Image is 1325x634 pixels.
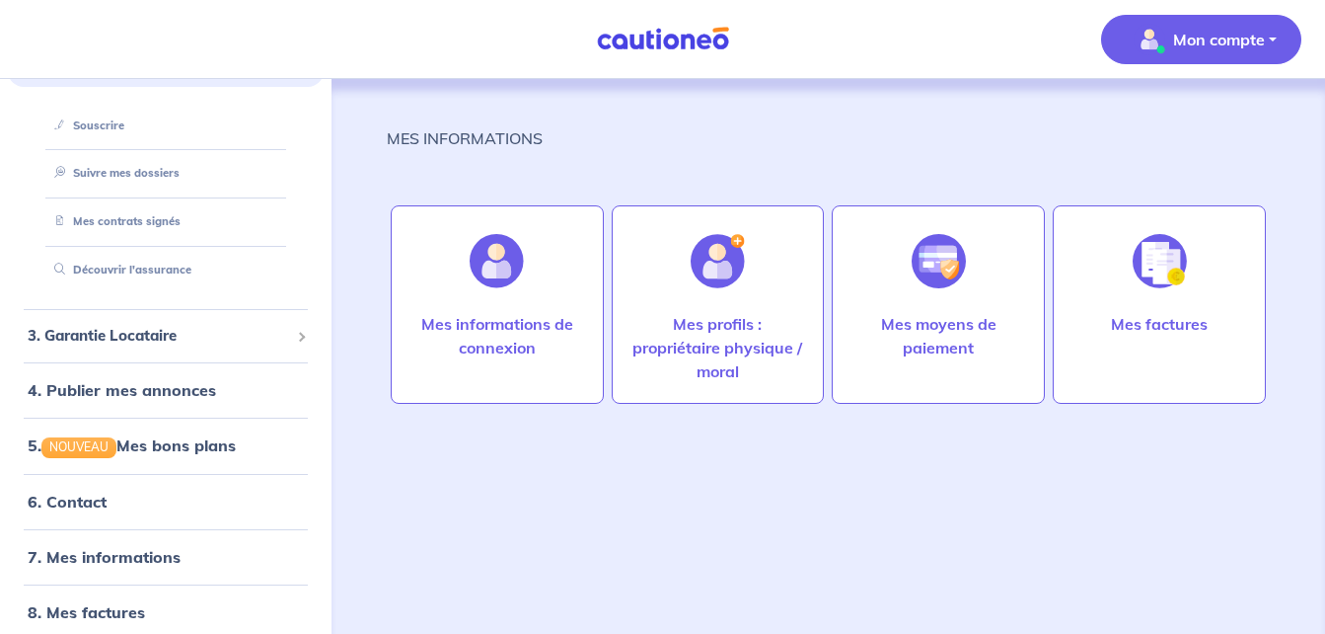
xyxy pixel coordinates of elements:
div: 4. Publier mes annonces [8,370,324,410]
a: Découvrir l'assurance [46,263,191,277]
img: illu_account.svg [470,234,524,288]
a: Souscrire [46,119,124,132]
a: 8. Mes factures [28,602,145,622]
button: illu_account_valid_menu.svgMon compte [1101,15,1301,64]
p: MES INFORMATIONS [387,126,543,150]
span: 3. Garantie Locataire [28,325,289,348]
a: 5.NOUVEAUMes bons plans [28,436,236,455]
a: 6. Contact [28,492,107,512]
p: Mes profils : propriétaire physique / moral [632,312,804,383]
a: 7. Mes informations [28,547,181,567]
div: Mes contrats signés [32,205,300,238]
p: Mes informations de connexion [411,312,583,359]
div: Suivre mes dossiers [32,157,300,190]
p: Mes moyens de paiement [852,312,1024,359]
img: illu_account_add.svg [691,234,745,288]
img: illu_invoice.svg [1133,234,1187,288]
img: illu_credit_card_no_anim.svg [912,234,966,288]
div: 5.NOUVEAUMes bons plans [8,426,324,465]
a: 4. Publier mes annonces [28,380,216,400]
a: Mes contrats signés [46,214,181,228]
div: Découvrir l'assurance [32,254,300,286]
img: Cautioneo [589,27,737,51]
p: Mon compte [1173,28,1265,51]
p: Mes factures [1111,312,1208,336]
div: 8. Mes factures [8,593,324,632]
div: Souscrire [32,110,300,142]
a: Suivre mes dossiers [46,166,180,180]
div: 3. Garantie Locataire [8,317,324,356]
div: 7. Mes informations [8,537,324,577]
img: illu_account_valid_menu.svg [1134,24,1165,55]
div: 6. Contact [8,482,324,521]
